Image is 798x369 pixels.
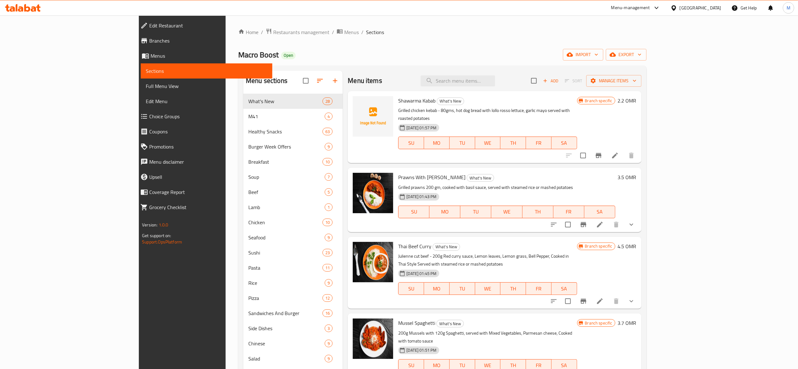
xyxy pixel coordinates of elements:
[146,67,267,75] span: Sections
[398,96,435,105] span: Shawarma Kabab
[238,28,647,36] nav: breadcrumb
[460,206,491,218] button: TU
[628,221,635,228] svg: Show Choices
[353,173,393,213] img: Prawns With Basil Sauce
[325,355,333,362] div: items
[325,340,333,347] div: items
[606,49,647,61] button: export
[299,74,312,87] span: Select all sections
[243,230,343,245] div: Seafood9
[467,174,494,182] div: What's New
[398,173,465,182] span: Prawns With [PERSON_NAME]
[424,282,450,295] button: MO
[149,203,267,211] span: Grocery Checklist
[248,158,322,166] span: Breakfast
[325,356,332,362] span: 9
[452,284,473,293] span: TU
[248,355,325,362] span: Salad
[421,75,495,86] input: search
[243,124,343,139] div: Healthy Snacks63
[398,107,577,122] p: Grilled chicken kebab - 80gms, hot dog bread with lollo rosso lettuce, garlic mayo served with ro...
[248,234,325,241] span: Seafood
[568,51,598,59] span: import
[322,309,333,317] div: items
[611,4,650,12] div: Menu-management
[561,295,575,308] span: Select to update
[467,174,494,182] span: What's New
[159,221,168,229] span: 1.0.0
[618,242,636,251] h6: 4.5 OMR
[243,139,343,154] div: Burger Week Offers9
[587,207,613,216] span: SA
[611,51,641,59] span: export
[398,329,577,345] p: 200g Mussels with 120g Spaghetti, served with Mixed Vegetables, Parmesan cheese, Cooked with toma...
[149,37,267,44] span: Branches
[541,76,561,86] span: Add item
[554,138,575,148] span: SA
[542,77,559,85] span: Add
[248,325,325,332] span: Side Dishes
[596,297,604,305] a: Edit menu item
[248,113,325,120] span: M41
[248,219,322,226] span: Chicken
[243,169,343,184] div: Soup7
[591,148,606,163] button: Branch-specific-item
[563,49,603,61] button: import
[135,18,272,33] a: Edit Restaurant
[554,284,575,293] span: SA
[243,260,343,275] div: Pasta11
[135,48,272,63] a: Menus
[787,4,790,11] span: M
[584,206,615,218] button: SA
[404,125,439,131] span: [DATE] 01:57 PM
[325,235,332,241] span: 9
[325,113,333,120] div: items
[401,138,422,148] span: SU
[353,96,393,137] img: Shawarma Kabab
[248,203,325,211] span: Lamb
[526,282,552,295] button: FR
[582,320,615,326] span: Branch specific
[427,284,447,293] span: MO
[618,319,636,327] h6: 3.7 OMR
[353,319,393,359] img: Mussel Spaghetti
[475,137,501,149] button: WE
[398,318,435,328] span: Mussel Spaghetti
[248,309,322,317] span: Sandwiches And Burger
[149,188,267,196] span: Coverage Report
[546,217,561,232] button: sort-choices
[323,295,332,301] span: 12
[398,184,615,191] p: Grilled prawns 200 gm, cooked with basil sauce, served with steamed rice or mashed potatoes
[500,282,526,295] button: TH
[552,282,577,295] button: SA
[323,220,332,225] span: 10
[248,264,322,272] div: Pasta
[328,73,343,88] button: Add section
[323,98,332,104] span: 28
[266,28,329,36] a: Restaurants management
[437,320,464,327] span: What's New
[556,207,582,216] span: FR
[624,217,639,232] button: show more
[248,97,322,105] div: What's New
[398,206,429,218] button: SU
[248,340,325,347] span: Chinese
[618,96,636,105] h6: 2.2 OMR
[141,94,272,109] a: Edit Menu
[553,206,584,218] button: FR
[404,271,439,277] span: [DATE] 01:45 PM
[427,138,447,148] span: MO
[238,48,279,62] span: Macro Boost
[322,158,333,166] div: items
[322,264,333,272] div: items
[312,73,328,88] span: Sort sections
[149,173,267,181] span: Upsell
[325,144,332,150] span: 9
[325,234,333,241] div: items
[322,294,333,302] div: items
[281,52,296,59] div: Open
[323,129,332,135] span: 63
[424,137,450,149] button: MO
[248,143,325,150] div: Burger Week Offers
[337,28,359,36] a: Menus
